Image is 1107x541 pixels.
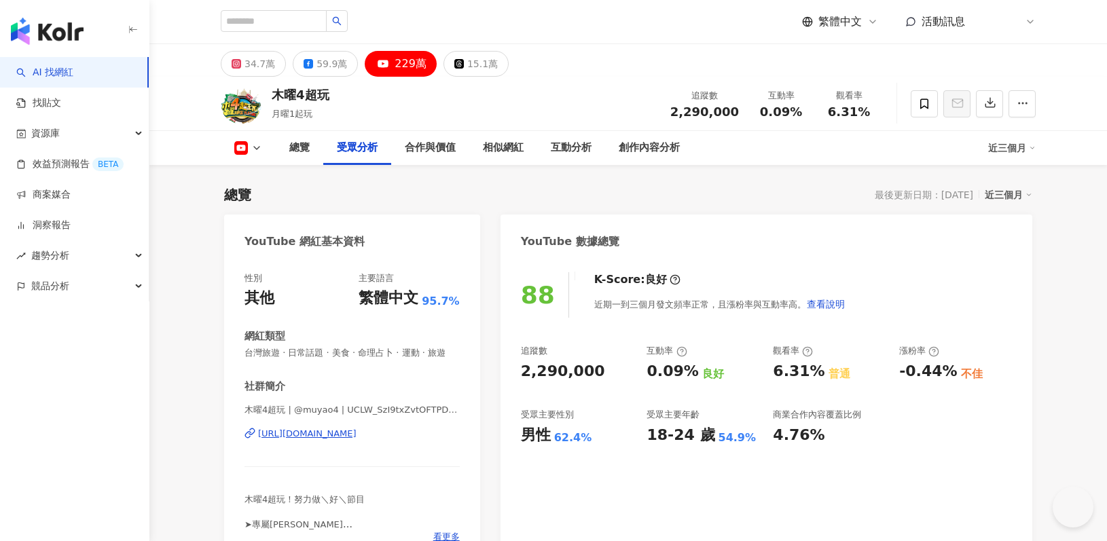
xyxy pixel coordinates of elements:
[875,189,973,200] div: 最後更新日期：[DATE]
[483,140,524,156] div: 相似網紅
[31,118,60,149] span: 資源庫
[521,409,574,421] div: 受眾主要性別
[521,234,619,249] div: YouTube 數據總覽
[670,89,739,102] div: 追蹤數
[773,409,861,421] div: 商業合作內容覆蓋比例
[760,105,802,119] span: 0.09%
[16,188,71,202] a: 商案媒合
[773,425,824,446] div: 4.76%
[719,430,757,445] div: 54.9%
[645,272,667,287] div: 良好
[521,361,605,382] div: 2,290,000
[405,140,456,156] div: 合作與價值
[647,361,698,382] div: 0.09%
[316,54,347,73] div: 59.9萬
[702,367,724,381] div: 良好
[554,430,592,445] div: 62.4%
[244,288,274,309] div: 其他
[521,281,555,309] div: 88
[337,140,378,156] div: 受眾分析
[818,14,862,29] span: 繁體中文
[359,288,418,309] div: 繁體中文
[988,137,1036,159] div: 近三個月
[899,361,957,382] div: -0.44%
[551,140,592,156] div: 互動分析
[670,105,739,119] span: 2,290,000
[755,89,807,102] div: 互動率
[647,345,687,357] div: 互動率
[961,367,983,381] div: 不佳
[823,89,875,102] div: 觀看率
[899,345,939,357] div: 漲粉率
[828,105,870,119] span: 6.31%
[221,83,261,124] img: KOL Avatar
[985,186,1032,204] div: 近三個月
[395,54,427,73] div: 229萬
[16,219,71,232] a: 洞察報告
[11,18,84,45] img: logo
[16,66,73,79] a: searchAI 找網紅
[244,347,460,359] span: 台灣旅遊 · 日常話題 · 美食 · 命理占卜 · 運動 · 旅遊
[244,329,285,343] div: 網紅類型
[521,425,551,446] div: 男性
[619,140,680,156] div: 創作內容分析
[1053,487,1093,527] iframe: Help Scout Beacon - Open
[594,272,680,287] div: K-Score :
[332,16,342,26] span: search
[272,86,329,103] div: 木曜4超玩
[244,428,460,440] a: [URL][DOMAIN_NAME]
[258,428,357,440] div: [URL][DOMAIN_NAME]
[594,291,846,318] div: 近期一到三個月發文頻率正常，且漲粉率與互動率高。
[272,109,312,119] span: 月曜1起玩
[244,272,262,284] div: 性別
[422,294,460,309] span: 95.7%
[224,185,251,204] div: 總覽
[1001,14,1011,29] span: 貝
[521,345,547,357] div: 追蹤數
[16,157,124,171] a: 效益預測報告BETA
[244,54,275,73] div: 34.7萬
[244,404,460,416] span: 木曜4超玩 | @muyao4 | UCLW_SzI9txZvtOFTPDswxqg
[31,271,69,301] span: 競品分析
[289,140,310,156] div: 總覽
[443,51,509,77] button: 15.1萬
[16,96,61,110] a: 找貼文
[922,15,965,28] span: 活動訊息
[647,425,714,446] div: 18-24 歲
[16,251,26,261] span: rise
[244,234,365,249] div: YouTube 網紅基本資料
[829,367,850,381] div: 普通
[773,361,824,382] div: 6.31%
[806,291,846,318] button: 查看說明
[773,345,813,357] div: 觀看率
[293,51,358,77] button: 59.9萬
[244,379,285,394] div: 社群簡介
[467,54,498,73] div: 15.1萬
[359,272,394,284] div: 主要語言
[221,51,286,77] button: 34.7萬
[647,409,700,421] div: 受眾主要年齡
[365,51,437,77] button: 229萬
[31,240,69,271] span: 趨勢分析
[807,299,845,310] span: 查看說明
